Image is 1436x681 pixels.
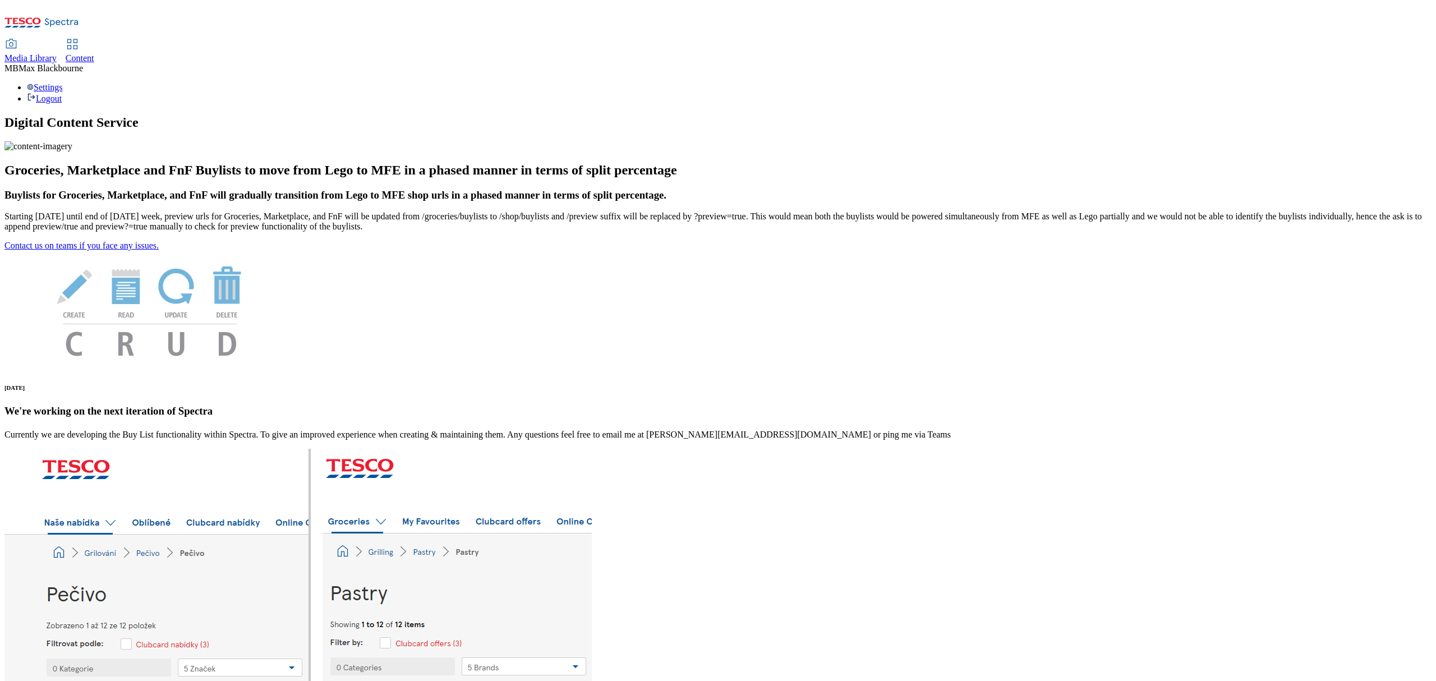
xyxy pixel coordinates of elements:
[4,40,57,63] a: Media Library
[4,53,57,63] span: Media Library
[4,189,1432,201] h3: Buylists for Groceries, Marketplace, and FnF will gradually transition from Lego to MFE shop urls...
[66,40,94,63] a: Content
[19,63,83,73] span: Max Blackbourne
[4,163,1432,178] h2: Groceries, Marketplace and FnF Buylists to move from Lego to MFE in a phased manner in terms of s...
[4,405,1432,417] h3: We're working on the next iteration of Spectra
[66,53,94,63] span: Content
[4,115,1432,130] h1: Digital Content Service
[4,251,296,368] img: News Image
[4,430,1432,440] p: Currently we are developing the Buy List functionality within Spectra. To give an improved experi...
[4,384,1432,391] h6: [DATE]
[4,63,19,73] span: MB
[4,141,72,151] img: content-imagery
[4,211,1432,232] p: Starting [DATE] until end of [DATE] week, preview urls for Groceries, Marketplace, and FnF will b...
[27,82,63,92] a: Settings
[4,241,159,250] a: Contact us on teams if you face any issues.
[27,94,62,103] a: Logout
